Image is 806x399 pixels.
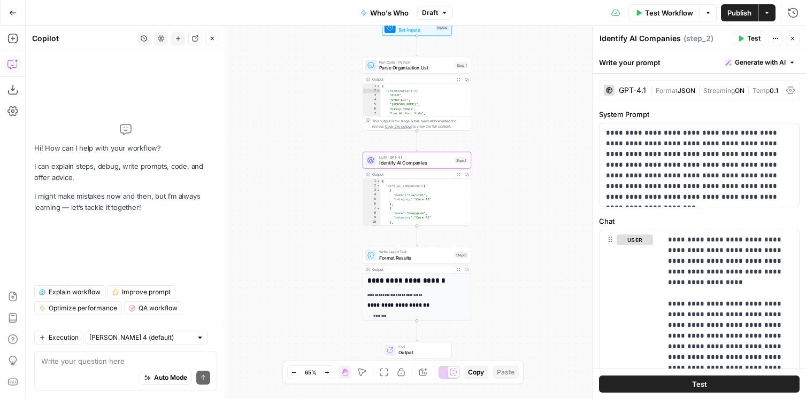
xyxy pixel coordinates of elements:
textarea: Identify AI Companies [600,33,681,44]
div: 3 [363,188,381,192]
button: Copy [464,365,488,379]
g: Edge from step_1 to step_2 [416,131,418,151]
div: Step 3 [455,252,468,259]
div: 1 [363,179,381,183]
span: Output [398,349,446,356]
span: QA workflow [139,303,178,313]
div: 5 [363,102,381,106]
button: Optimize performance [34,301,122,315]
span: Auto Mode [154,373,187,382]
button: QA workflow [124,301,182,315]
div: 10 [363,220,381,224]
button: Improve prompt [108,285,175,299]
div: 5 [363,197,381,201]
div: Output [372,267,452,272]
span: Toggle code folding, rows 2 through 168 [377,89,380,93]
span: | [650,84,656,95]
span: Set Inputs [398,27,433,34]
span: Toggle code folding, rows 1 through 138 [377,179,380,183]
span: Copy [468,367,484,377]
div: WorkflowSet InputsInputs [363,19,471,36]
div: 4 [363,193,381,197]
span: Toggle code folding, rows 1 through 169 [377,84,380,88]
div: 4 [363,98,381,102]
div: GPT-4.1 [619,87,646,94]
span: Optimize performance [49,303,117,313]
span: Streaming [703,87,735,95]
span: Format [656,87,678,95]
button: Generate with AI [721,56,800,69]
button: Who's Who [354,4,415,21]
span: | [744,84,753,95]
button: Draft [417,6,452,20]
div: Output [372,171,452,177]
p: I can explain steps, debug, write prompts, code, and offer advice. [34,161,217,183]
button: Test Workflow [628,4,700,21]
div: This output is too large & has been abbreviated for review. to view the full content. [372,118,468,129]
div: 9 [363,215,381,220]
span: LLM · GPT-4.1 [379,154,452,160]
span: Identify AI Companies [379,159,452,166]
g: Edge from step_2 to step_3 [416,226,418,246]
span: Test Workflow [645,7,693,18]
div: Run Code · PythonParse Organization ListStep 1Output{ "organizations":[ "ACLU", "SFR3 LLC", "[PER... [363,57,471,131]
button: Publish [721,4,758,21]
span: Format Results [379,254,452,261]
div: 11 [363,224,381,229]
div: Inputs [436,25,449,31]
p: I might make mistakes now and then, but I’m always learning — let’s tackle it together! [34,191,217,213]
span: Generate with AI [735,58,786,67]
span: Run Code · Python [379,59,452,65]
button: Execution [34,331,83,345]
span: Draft [422,8,438,18]
div: 8 [363,211,381,215]
span: Publish [727,7,751,18]
div: Step 2 [455,157,468,163]
g: Edge from step_3 to end [416,321,418,341]
span: Test [692,379,707,389]
span: Toggle code folding, rows 3 through 6 [377,188,380,192]
div: 7 [363,111,381,115]
button: Auto Mode [140,371,192,385]
span: Write Liquid Text [379,249,452,255]
g: Edge from start to step_1 [416,36,418,56]
div: 7 [363,206,381,210]
span: Explain workflow [49,287,101,297]
span: 65% [305,368,317,377]
div: 3 [363,93,381,97]
input: Claude Sonnet 4 (default) [89,332,192,343]
label: System Prompt [599,109,800,120]
span: Toggle code folding, rows 11 through 14 [377,224,380,229]
div: LLM · GPT-4.1Identify AI CompaniesStep 2Output{ "core_ai_companies":[ { "name":"Clarifai", "categ... [363,152,471,226]
span: Improve prompt [122,287,171,297]
label: Chat [599,216,800,226]
div: 2 [363,184,381,188]
span: 0.1 [770,87,778,95]
span: | [695,84,703,95]
span: Paste [497,367,515,377]
span: Test [747,34,761,43]
span: ( step_2 ) [684,33,713,44]
div: 6 [363,107,381,111]
span: Toggle code folding, rows 2 through 43 [377,184,380,188]
span: Parse Organization List [379,64,452,71]
span: Toggle code folding, rows 7 through 10 [377,206,380,210]
span: Temp [753,87,770,95]
span: ON [735,87,744,95]
div: Write your prompt [593,51,806,73]
div: 2 [363,89,381,93]
span: End [398,344,446,349]
button: Explain workflow [34,285,105,299]
p: Hi! How can I help with your workflow? [34,143,217,154]
div: Copilot [32,33,134,44]
div: Step 1 [455,62,468,68]
span: Execution [49,333,79,342]
div: EndOutput [363,342,471,358]
button: Test [733,32,765,45]
button: Paste [493,365,519,379]
span: JSON [678,87,695,95]
div: 6 [363,202,381,206]
div: 1 [363,84,381,88]
span: Who's Who [370,7,409,18]
button: user [617,234,653,245]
